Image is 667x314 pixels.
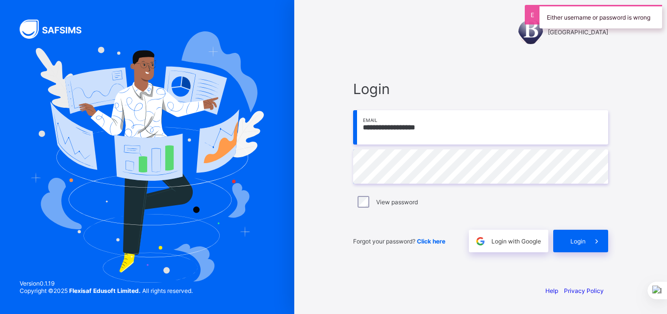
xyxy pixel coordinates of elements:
[545,287,558,294] a: Help
[353,80,608,97] span: Login
[20,20,93,39] img: SAFSIMS Logo
[564,287,604,294] a: Privacy Policy
[376,198,418,206] label: View password
[491,238,541,245] span: Login with Google
[20,287,193,294] span: Copyright © 2025 All rights reserved.
[20,280,193,287] span: Version 0.1.19
[570,238,586,245] span: Login
[353,238,445,245] span: Forgot your password?
[69,287,141,294] strong: Flexisaf Edusoft Limited.
[30,31,264,282] img: Hero Image
[475,236,486,247] img: google.396cfc9801f0270233282035f929180a.svg
[539,5,662,28] div: Either username or password is wrong
[417,238,445,245] a: Click here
